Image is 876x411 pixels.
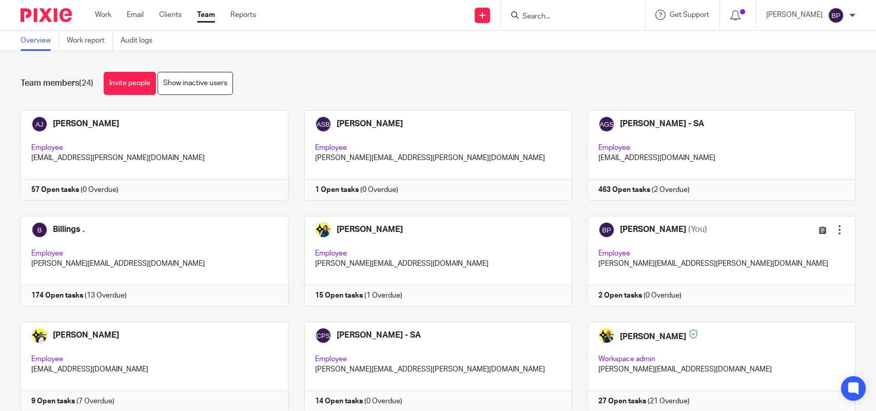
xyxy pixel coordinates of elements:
a: Overview [21,31,59,51]
span: Get Support [670,11,709,18]
a: Team [197,10,215,20]
a: Invite people [104,72,156,95]
img: svg%3E [828,7,844,24]
a: Reports [230,10,256,20]
a: Email [127,10,144,20]
input: Search [521,12,614,22]
a: Clients [159,10,182,20]
h1: Team members [21,78,93,89]
a: Show inactive users [158,72,233,95]
span: (24) [79,79,93,87]
a: Audit logs [121,31,160,51]
img: Pixie [21,8,72,22]
p: [PERSON_NAME] [766,10,823,20]
a: Work [95,10,111,20]
a: Work report [67,31,113,51]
